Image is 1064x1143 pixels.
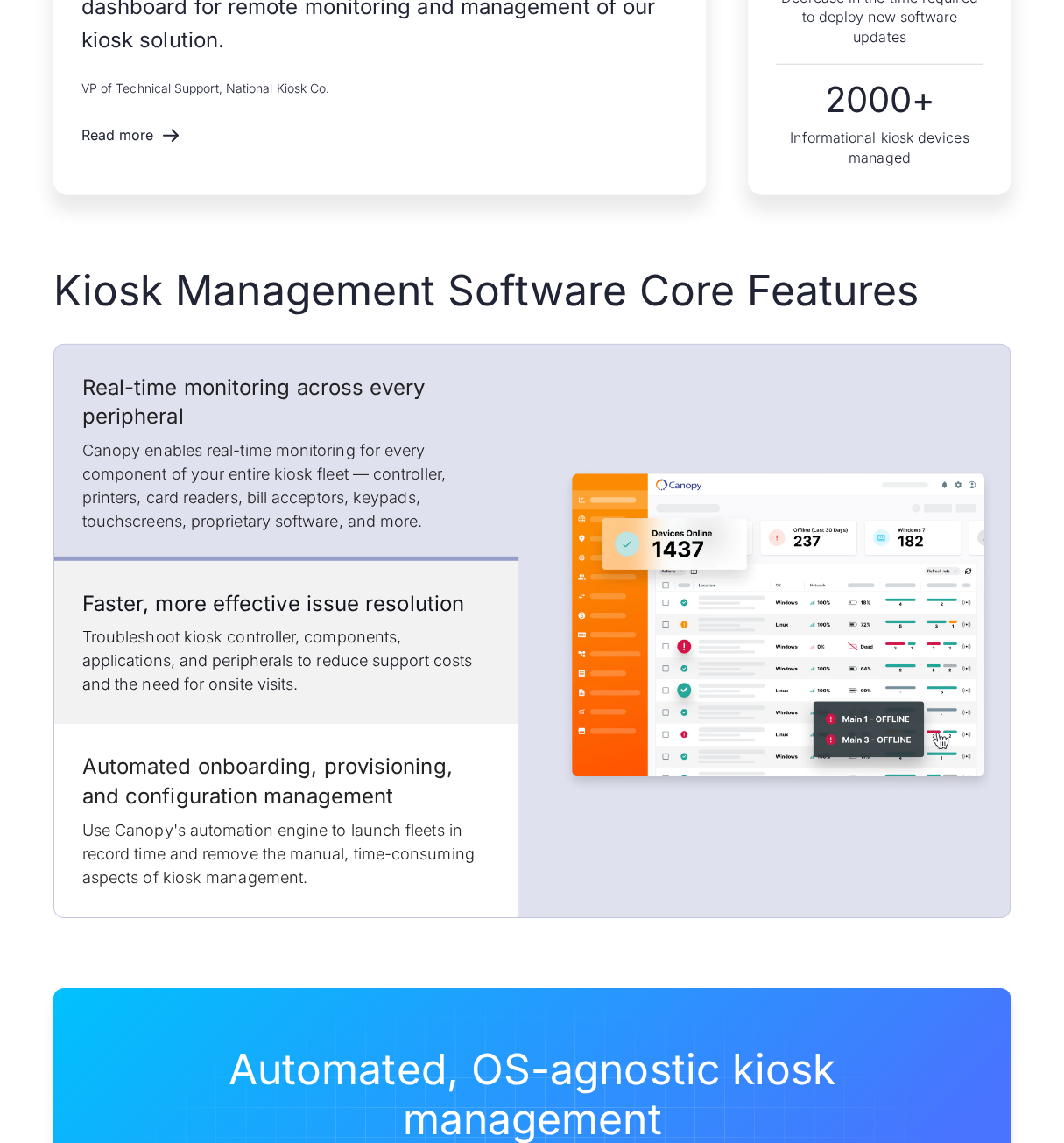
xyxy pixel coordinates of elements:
div: 2000+ [776,82,983,117]
h3: Automated onboarding, provisioning, and configuration management [82,752,490,810]
div: Read more [81,127,154,144]
div: Informational kiosk devices managed [776,128,983,167]
p: Use Canopy's automation engine to launch fleets in record time and remove the manual, time-consum... [82,818,490,889]
p: VP of Technical Support, National Kiosk Co. [81,79,679,97]
h3: Faster, more effective issue resolution [82,589,490,619]
p: Troubleshoot kiosk controller, components, applications, and peripherals to reduce support costs ... [82,625,490,696]
a: Read more [81,118,182,153]
h2: Kiosk Management Software Core Features [53,265,1011,316]
h3: Real-time monitoring across every peripheral [82,373,490,431]
p: Canopy enables real-time monitoring for every component of your entire kiosk fleet — controller, ... [82,438,490,533]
